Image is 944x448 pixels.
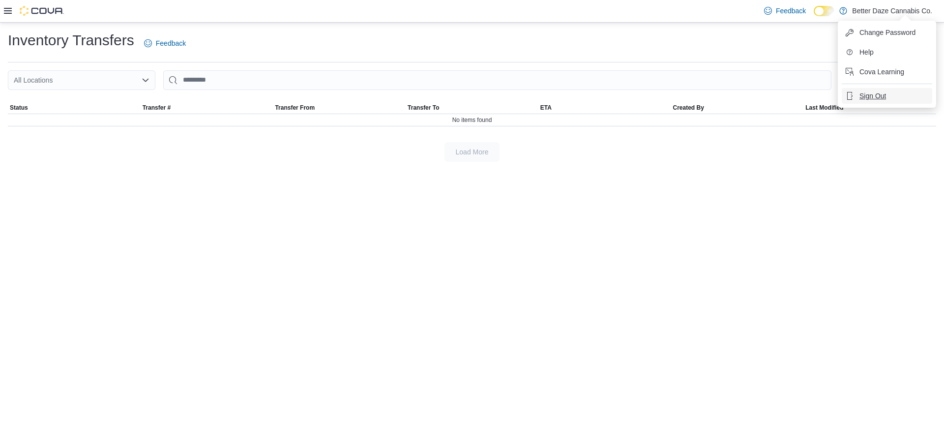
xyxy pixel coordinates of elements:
button: Load More [444,142,500,162]
span: Cova Learning [859,67,904,77]
span: Status [10,104,28,112]
a: Feedback [760,1,810,21]
button: Help [842,44,932,60]
button: Transfer # [141,102,273,114]
button: Sign Out [842,88,932,104]
input: This is a search bar. After typing your query, hit enter to filter the results lower in the page. [163,70,831,90]
button: Change Password [842,25,932,40]
button: Created By [671,102,804,114]
button: Status [8,102,141,114]
span: Load More [456,147,489,157]
button: Cova Learning [842,64,932,80]
span: Transfer To [408,104,439,112]
button: ETA [538,102,671,114]
span: ETA [540,104,552,112]
a: Feedback [140,33,190,53]
span: Sign Out [859,91,886,101]
span: Change Password [859,28,915,37]
span: No items found [452,116,492,124]
button: Open list of options [142,76,149,84]
input: Dark Mode [814,6,834,16]
span: Feedback [156,38,186,48]
button: Last Modified [803,102,936,114]
h1: Inventory Transfers [8,30,134,50]
span: Feedback [776,6,806,16]
button: Transfer To [406,102,538,114]
span: Help [859,47,874,57]
img: Cova [20,6,64,16]
p: Better Daze Cannabis Co. [852,5,932,17]
span: Transfer # [143,104,171,112]
span: Transfer From [275,104,315,112]
span: Created By [673,104,704,112]
span: Dark Mode [814,16,814,17]
button: Transfer From [273,102,406,114]
span: Last Modified [805,104,843,112]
